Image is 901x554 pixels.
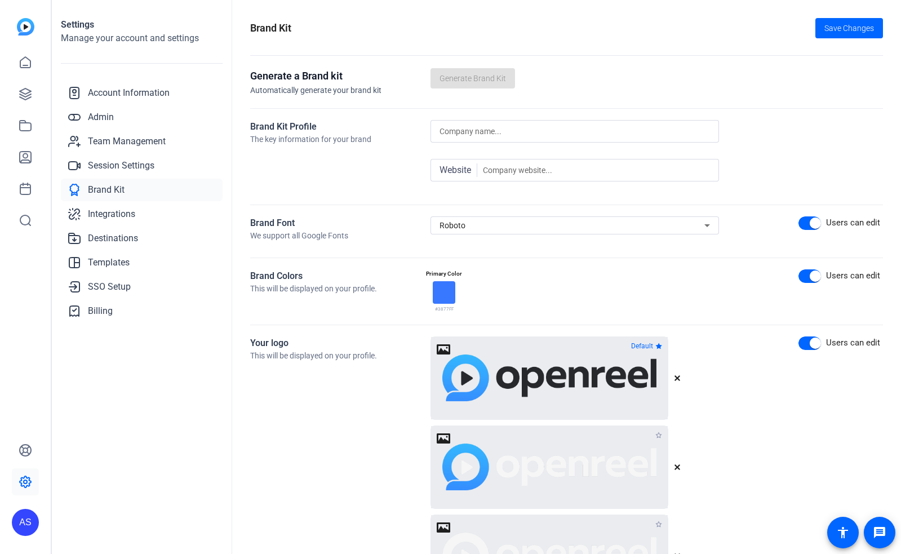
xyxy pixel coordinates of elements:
mat-icon: accessibility [836,526,850,539]
h3: Generate a Brand kit [250,68,430,84]
h1: Settings [61,18,223,32]
span: #3877FF [435,306,454,313]
div: This will be displayed on your profile. [250,283,430,294]
div: Users can edit [826,336,880,349]
a: Templates [61,251,223,274]
div: Brand Font [250,216,430,230]
input: Company name... [440,125,710,138]
a: Brand Kit [61,179,223,201]
span: Automatically generate your brand kit [250,86,381,95]
div: The key information for your brand [250,134,430,145]
input: Company website... [483,163,710,177]
a: SSO Setup [61,276,223,298]
a: Integrations [61,203,223,225]
div: This will be displayed on your profile. [250,350,430,361]
a: Team Management [61,130,223,153]
a: Session Settings [61,154,223,177]
div: Brand Colors [250,269,430,283]
span: SSO Setup [88,280,131,294]
div: Users can edit [826,269,880,282]
span: Account Information [88,86,170,100]
a: Account Information [61,82,223,104]
span: Integrations [88,207,135,221]
span: Default [631,343,653,349]
h2: Manage your account and settings [61,32,223,45]
div: Users can edit [826,216,880,229]
span: Team Management [88,135,166,148]
span: Website [440,163,477,177]
img: Uploaded Image [442,354,656,401]
div: Primary Color [423,269,465,278]
div: Brand Kit Profile [250,120,430,134]
img: Uploaded Image [442,444,656,490]
a: Destinations [61,227,223,250]
span: Billing [88,304,113,318]
div: Your logo [250,336,430,350]
span: Admin [88,110,114,124]
a: Billing [61,300,223,322]
span: Templates [88,256,130,269]
button: Default [629,339,664,353]
span: Roboto [440,221,465,230]
a: Admin [61,106,223,128]
span: Session Settings [88,159,154,172]
mat-icon: message [873,526,886,539]
div: AS [12,509,39,536]
span: Destinations [88,232,138,245]
button: Save Changes [815,18,883,38]
span: Save Changes [824,23,874,34]
img: blue-gradient.svg [17,18,34,36]
span: Brand Kit [88,183,125,197]
div: We support all Google Fonts [250,230,430,241]
h1: Brand Kit [250,20,291,36]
